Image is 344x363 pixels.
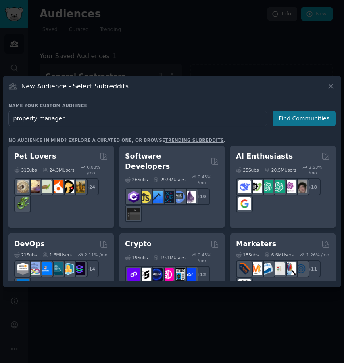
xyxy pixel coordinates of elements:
div: No audience in mind? Explore a curated one, or browse . [8,137,225,143]
img: bigseo [238,262,251,275]
div: 21 Sub s [14,252,37,258]
img: chatgpt_promptDesign [261,180,273,193]
img: GoogleGeminiAI [238,197,251,210]
div: 25 Sub s [236,164,259,176]
img: leopardgeckos [28,180,40,193]
img: web3 [150,268,163,281]
div: 19 Sub s [125,252,148,263]
div: 18 Sub s [236,252,259,258]
img: defi_ [184,268,196,281]
img: chatgpt_prompts_ [272,180,285,193]
img: AWS_Certified_Experts [17,262,29,275]
div: + 19 [193,188,210,205]
img: csharp [127,191,140,203]
img: iOSProgramming [150,191,163,203]
button: Find Communities [273,111,336,126]
img: defiblockchain [161,268,174,281]
img: AItoolsCatalog [250,180,262,193]
div: 24.3M Users [42,164,74,176]
img: CryptoNews [173,268,185,281]
img: azuredevops [17,279,29,292]
img: ballpython [17,180,29,193]
img: 0xPolygon [127,268,140,281]
h2: AI Enthusiasts [236,151,293,162]
img: Emailmarketing [261,262,273,275]
img: herpetology [17,197,29,210]
div: + 24 [82,178,99,195]
div: 0.45 % /mo [198,252,219,263]
div: 2.53 % /mo [309,164,330,176]
img: elixir [184,191,196,203]
h2: Crypto [125,239,152,249]
img: PetAdvice [62,180,74,193]
h2: Pet Lovers [14,151,56,162]
div: + 12 [193,266,210,283]
img: ArtificalIntelligence [295,180,307,193]
img: PlatformEngineers [73,262,85,275]
h2: Software Developers [125,151,208,171]
img: software [127,208,140,220]
div: 0.45 % /mo [198,174,219,185]
img: ethstaker [139,268,151,281]
div: 0.83 % /mo [87,164,108,176]
div: 19.1M Users [153,252,185,263]
img: learnjavascript [139,191,151,203]
h2: DevOps [14,239,45,249]
div: + 18 [304,178,321,195]
div: 6.6M Users [264,252,294,258]
div: 2.11 % /mo [85,252,108,258]
a: trending subreddits [165,138,223,143]
div: 1.26 % /mo [306,252,329,258]
img: content_marketing [238,279,251,292]
div: 29.9M Users [153,174,185,185]
div: 26 Sub s [125,174,148,185]
div: + 14 [82,260,99,277]
div: + 11 [304,260,321,277]
img: OpenAIDev [284,180,296,193]
h3: Name your custom audience [8,103,336,108]
img: platformengineering [50,262,63,275]
img: aws_cdk [62,262,74,275]
img: AskComputerScience [173,191,185,203]
input: Pick a short name, like "Digital Marketers" or "Movie-Goers" [8,111,267,126]
img: dogbreed [73,180,85,193]
div: 20.5M Users [264,164,296,176]
h2: Marketers [236,239,276,249]
img: OnlineMarketing [295,262,307,275]
img: cockatiel [50,180,63,193]
img: turtle [39,180,52,193]
img: DeepSeek [238,180,251,193]
img: googleads [272,262,285,275]
img: reactnative [161,191,174,203]
h3: New Audience - Select Subreddits [21,82,129,90]
div: 1.6M Users [42,252,72,258]
img: MarketingResearch [284,262,296,275]
img: DevOpsLinks [39,262,52,275]
img: Docker_DevOps [28,262,40,275]
div: 31 Sub s [14,164,37,176]
img: AskMarketing [250,262,262,275]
